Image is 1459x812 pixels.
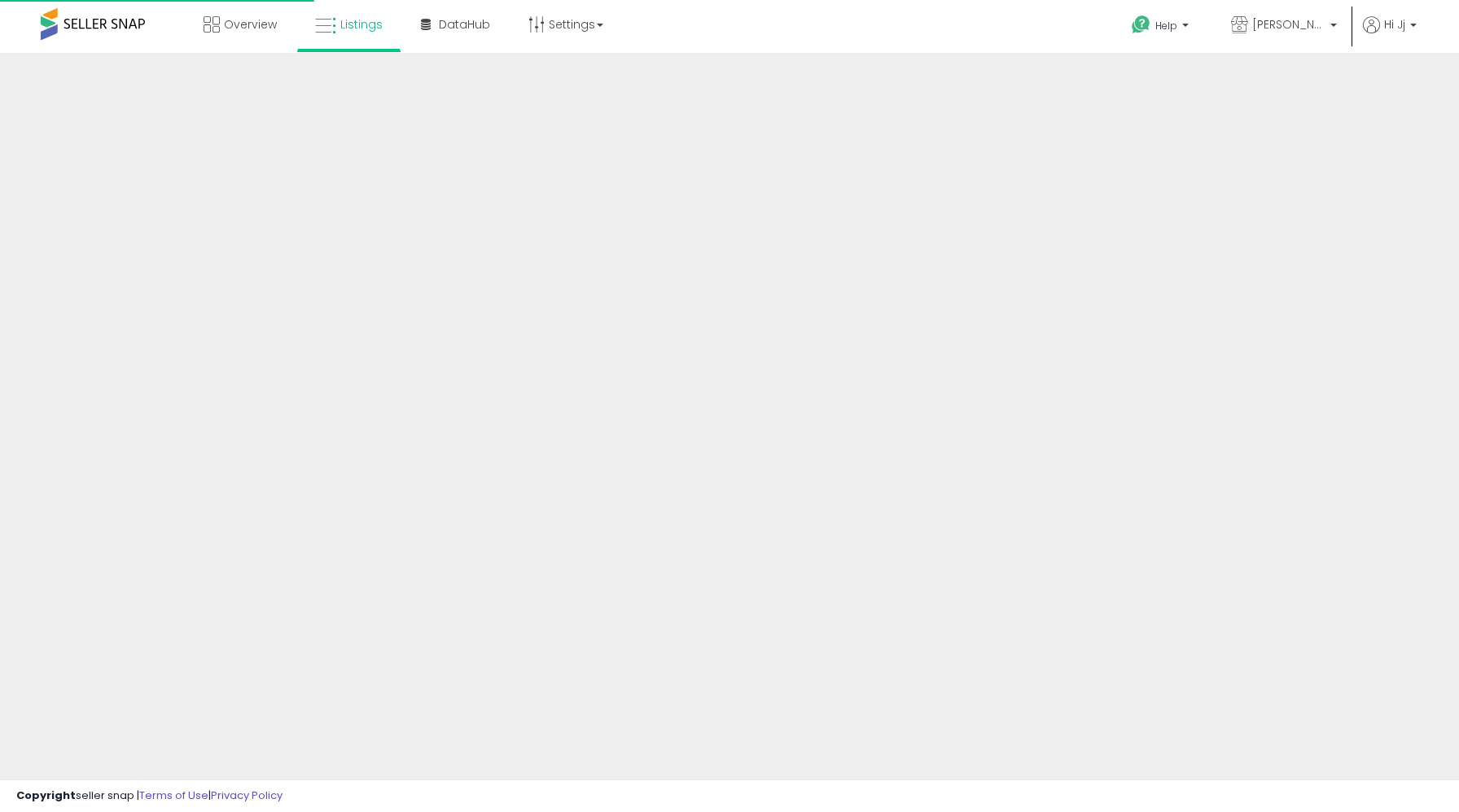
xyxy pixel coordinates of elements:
[1119,2,1205,53] a: Help
[1155,19,1177,33] span: Help
[224,16,277,33] span: Overview
[1384,16,1405,33] span: Hi Jj
[1252,16,1325,33] span: [PERSON_NAME]'s Movies
[439,16,490,33] span: DataHub
[340,16,383,33] span: Listings
[1363,16,1417,53] a: Hi Jj
[1131,15,1151,35] i: Get Help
